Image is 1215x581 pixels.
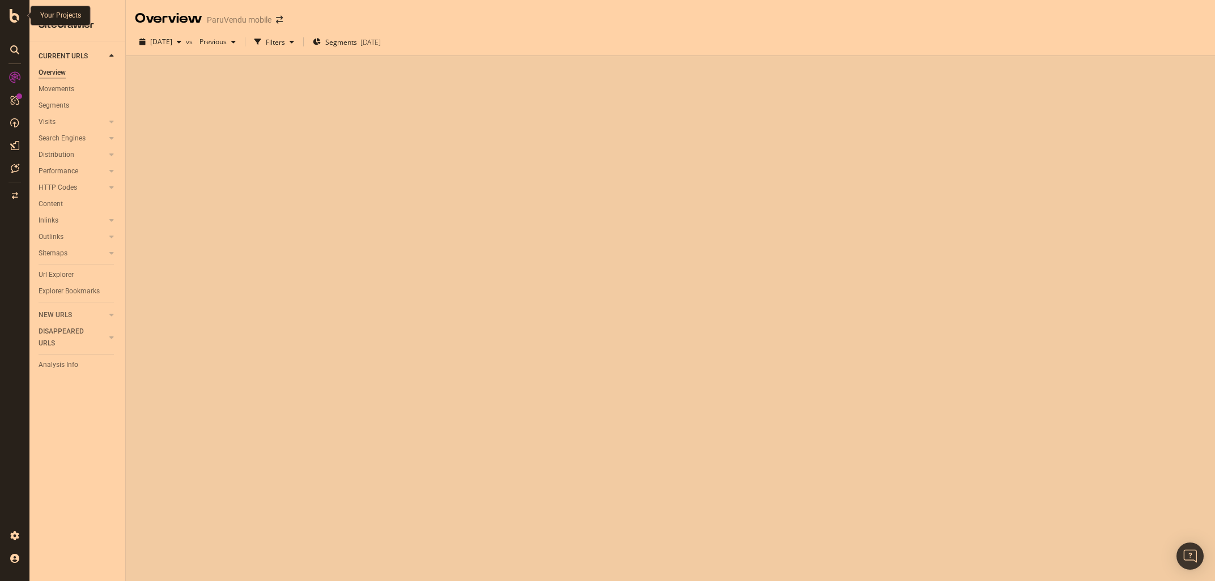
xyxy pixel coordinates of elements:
div: Overview [135,9,202,28]
a: NEW URLS [39,309,106,321]
a: Url Explorer [39,269,117,281]
button: Filters [250,33,299,51]
a: Performance [39,165,106,177]
div: DISAPPEARED URLS [39,326,96,349]
span: Segments [325,37,357,47]
div: Sitemaps [39,247,67,259]
div: Search Engines [39,133,86,144]
span: vs [186,37,195,46]
a: Overview [39,67,117,79]
div: Outlinks [39,231,63,243]
a: Visits [39,116,106,128]
a: Analysis Info [39,359,117,371]
div: Segments [39,100,69,112]
div: Movements [39,83,74,95]
button: [DATE] [135,33,186,51]
div: Open Intercom Messenger [1176,542,1204,570]
div: Content [39,198,63,210]
span: Previous [195,37,227,46]
div: Visits [39,116,56,128]
a: Outlinks [39,231,106,243]
div: Distribution [39,149,74,161]
a: Search Engines [39,133,106,144]
a: Distribution [39,149,106,161]
a: Sitemaps [39,247,106,259]
button: Previous [195,33,240,51]
a: Inlinks [39,215,106,227]
div: Analysis Info [39,359,78,371]
div: Performance [39,165,78,177]
a: CURRENT URLS [39,50,106,62]
div: ParuVendu mobile [207,14,271,25]
div: Inlinks [39,215,58,227]
a: DISAPPEARED URLS [39,326,106,349]
button: Segments[DATE] [308,33,385,51]
a: Movements [39,83,117,95]
a: Segments [39,100,117,112]
div: arrow-right-arrow-left [276,16,283,24]
div: HTTP Codes [39,182,77,194]
span: 2025 Aug. 25th [150,37,172,46]
div: CURRENT URLS [39,50,88,62]
a: Content [39,198,117,210]
div: Explorer Bookmarks [39,285,100,297]
a: Explorer Bookmarks [39,285,117,297]
div: NEW URLS [39,309,72,321]
a: HTTP Codes [39,182,106,194]
div: Url Explorer [39,269,74,281]
div: Filters [266,37,285,47]
div: Overview [39,67,66,79]
div: Your Projects [40,11,81,20]
div: [DATE] [360,37,381,47]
